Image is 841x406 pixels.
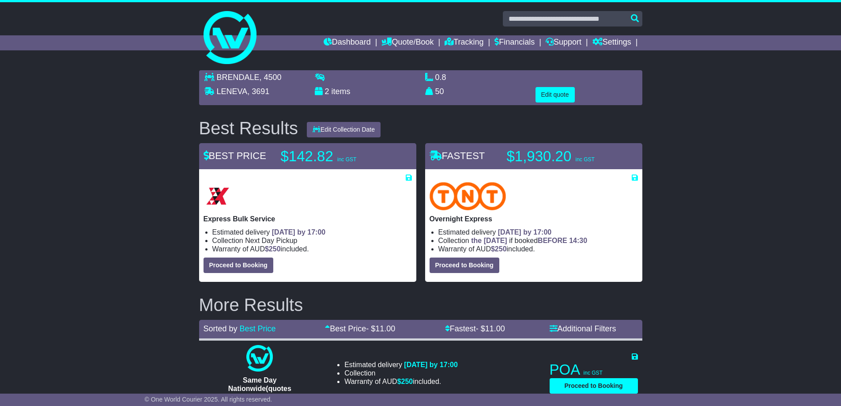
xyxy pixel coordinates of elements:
[199,295,642,315] h2: More Results
[445,324,505,333] a: Fastest- $11.00
[430,150,485,161] span: FASTEST
[430,215,638,223] p: Overnight Express
[204,215,412,223] p: Express Bulk Service
[217,73,260,82] span: BRENDALE
[195,118,303,138] div: Best Results
[569,237,587,244] span: 14:30
[228,376,291,401] span: Same Day Nationwide(quotes take 0.5-1 hour)
[307,122,381,137] button: Edit Collection Date
[592,35,631,50] a: Settings
[240,324,276,333] a: Best Price
[246,345,273,372] img: One World Courier: Same Day Nationwide(quotes take 0.5-1 hour)
[476,324,505,333] span: - $
[375,324,395,333] span: 11.00
[438,245,638,253] li: Warranty of AUD included.
[546,35,581,50] a: Support
[584,370,603,376] span: inc GST
[260,73,282,82] span: , 4500
[269,245,281,253] span: 250
[575,156,594,163] span: inc GST
[366,324,395,333] span: - $
[498,228,552,236] span: [DATE] by 17:00
[247,87,269,96] span: , 3691
[491,245,507,253] span: $
[495,245,507,253] span: 250
[435,73,446,82] span: 0.8
[245,237,297,244] span: Next Day Pickup
[485,324,505,333] span: 11.00
[381,35,434,50] a: Quote/Book
[217,87,248,96] span: LENEVA
[325,324,395,333] a: Best Price- $11.00
[471,237,507,244] span: the [DATE]
[337,156,356,163] span: inc GST
[212,245,412,253] li: Warranty of AUD included.
[507,148,617,165] p: $1,930.20
[204,182,232,210] img: Border Express: Express Bulk Service
[538,237,567,244] span: BEFORE
[438,236,638,245] li: Collection
[404,361,458,368] span: [DATE] by 17:00
[430,182,506,210] img: TNT Domestic: Overnight Express
[438,228,638,236] li: Estimated delivery
[397,378,413,385] span: $
[344,360,458,369] li: Estimated delivery
[344,369,458,377] li: Collection
[445,35,483,50] a: Tracking
[536,87,575,102] button: Edit quote
[272,228,326,236] span: [DATE] by 17:00
[281,148,391,165] p: $142.82
[204,150,266,161] span: BEST PRICE
[344,377,458,386] li: Warranty of AUD included.
[204,258,273,273] button: Proceed to Booking
[550,361,638,379] p: POA
[212,228,412,236] li: Estimated delivery
[494,35,535,50] a: Financials
[550,324,616,333] a: Additional Filters
[550,378,638,394] button: Proceed to Booking
[471,237,587,244] span: if booked
[212,236,412,245] li: Collection
[435,87,444,96] span: 50
[265,245,281,253] span: $
[324,35,371,50] a: Dashboard
[204,324,238,333] span: Sorted by
[325,87,329,96] span: 2
[332,87,351,96] span: items
[401,378,413,385] span: 250
[145,396,272,403] span: © One World Courier 2025. All rights reserved.
[430,258,499,273] button: Proceed to Booking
